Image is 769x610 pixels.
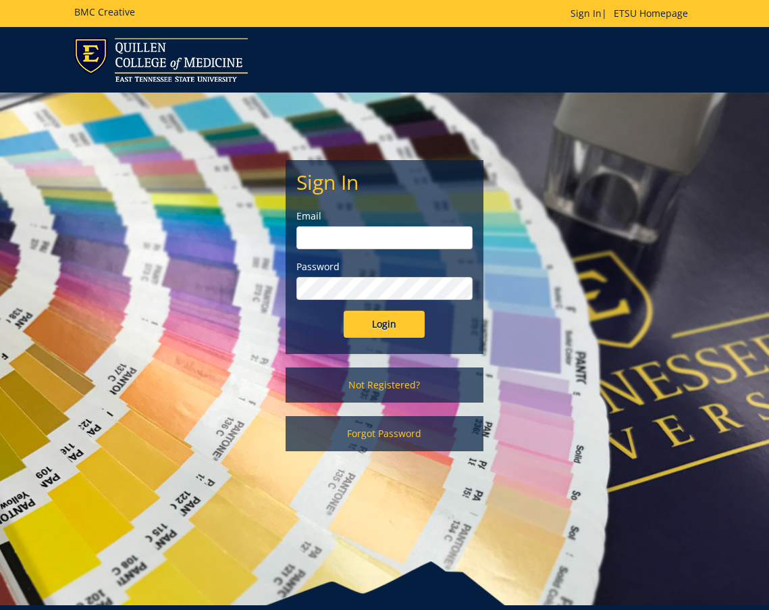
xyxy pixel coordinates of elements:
h2: Sign In [296,171,473,193]
label: Email [296,209,473,223]
a: Forgot Password [286,416,483,451]
input: Login [344,311,425,338]
label: Password [296,260,473,274]
img: ETSU logo [74,38,248,82]
a: Not Registered? [286,367,483,403]
a: ETSU Homepage [607,7,695,20]
a: Sign In [571,7,602,20]
h5: BMC Creative [74,7,135,17]
p: | [571,7,695,20]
